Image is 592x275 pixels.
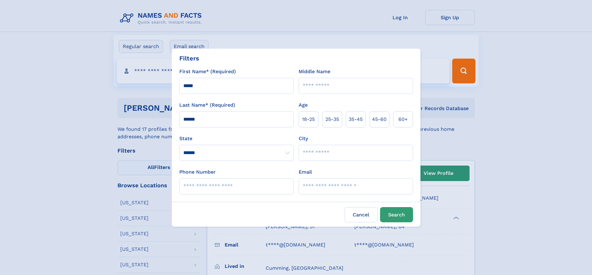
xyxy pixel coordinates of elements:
[325,116,339,123] span: 25‑35
[372,116,387,123] span: 45‑60
[299,135,308,142] label: City
[179,135,294,142] label: State
[398,116,408,123] span: 60+
[179,68,236,75] label: First Name* (Required)
[179,101,235,109] label: Last Name* (Required)
[380,207,413,222] button: Search
[299,168,312,176] label: Email
[345,207,378,222] label: Cancel
[179,54,199,63] div: Filters
[302,116,315,123] span: 18‑25
[299,68,330,75] label: Middle Name
[349,116,363,123] span: 35‑45
[179,168,216,176] label: Phone Number
[299,101,308,109] label: Age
